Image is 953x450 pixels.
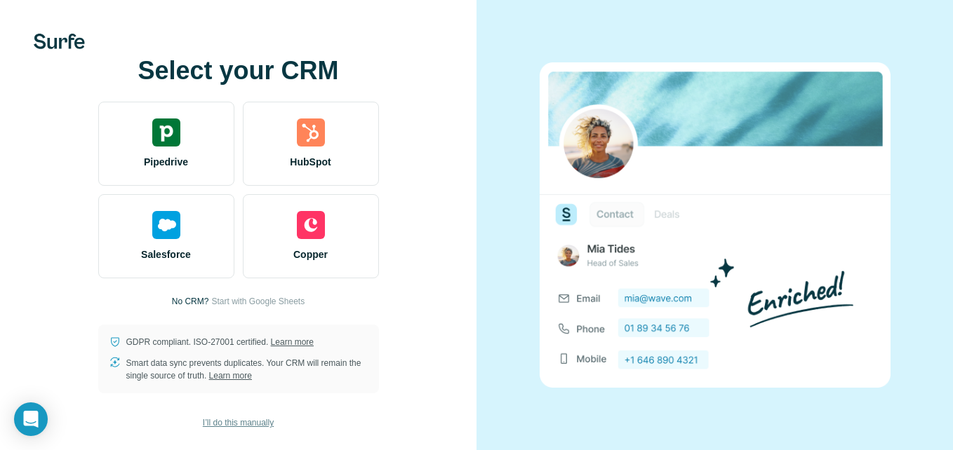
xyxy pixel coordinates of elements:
[209,371,252,381] a: Learn more
[211,295,305,308] button: Start with Google Sheets
[297,211,325,239] img: copper's logo
[98,57,379,85] h1: Select your CRM
[290,155,331,169] span: HubSpot
[126,336,314,348] p: GDPR compliant. ISO-27001 certified.
[144,155,188,169] span: Pipedrive
[152,211,180,239] img: salesforce's logo
[540,62,891,387] img: none image
[141,247,191,261] span: Salesforce
[14,402,48,436] div: Open Intercom Messenger
[172,295,209,308] p: No CRM?
[271,337,314,347] a: Learn more
[193,412,284,433] button: I’ll do this manually
[203,416,274,429] span: I’ll do this manually
[152,118,180,146] img: pipedrive's logo
[34,34,85,49] img: Surfe's logo
[297,118,325,146] img: hubspot's logo
[126,357,368,382] p: Smart data sync prevents duplicates. Your CRM will remain the single source of truth.
[293,247,328,261] span: Copper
